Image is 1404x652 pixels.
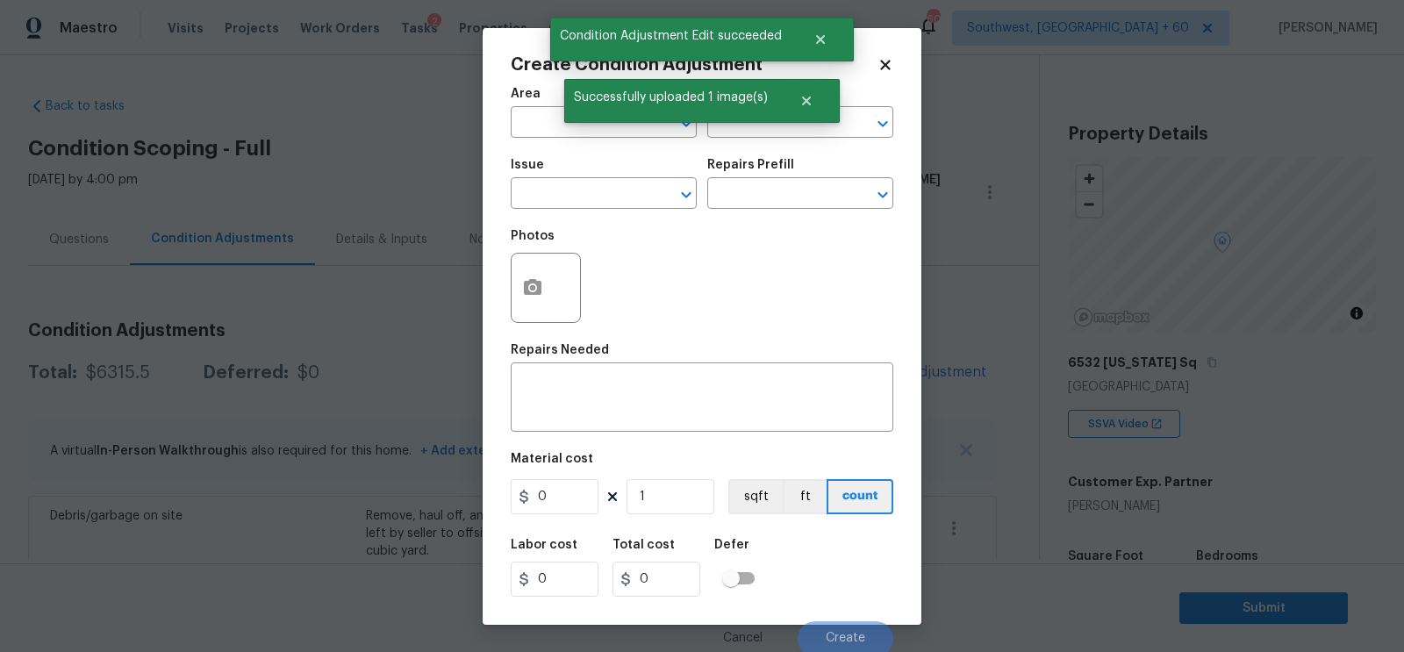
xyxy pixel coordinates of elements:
[511,453,593,465] h5: Material cost
[612,539,675,551] h5: Total cost
[870,183,895,207] button: Open
[564,79,777,116] span: Successfully uploaded 1 image(s)
[826,632,865,645] span: Create
[674,183,698,207] button: Open
[827,479,893,514] button: count
[511,344,609,356] h5: Repairs Needed
[723,632,763,645] span: Cancel
[511,56,877,74] h2: Create Condition Adjustment
[792,22,849,57] button: Close
[674,111,698,136] button: Open
[511,159,544,171] h5: Issue
[511,88,541,100] h5: Area
[511,230,555,242] h5: Photos
[783,479,827,514] button: ft
[707,159,794,171] h5: Repairs Prefill
[870,111,895,136] button: Open
[550,18,792,54] span: Condition Adjustment Edit succeeded
[728,479,783,514] button: sqft
[777,83,835,118] button: Close
[714,539,749,551] h5: Defer
[511,539,577,551] h5: Labor cost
